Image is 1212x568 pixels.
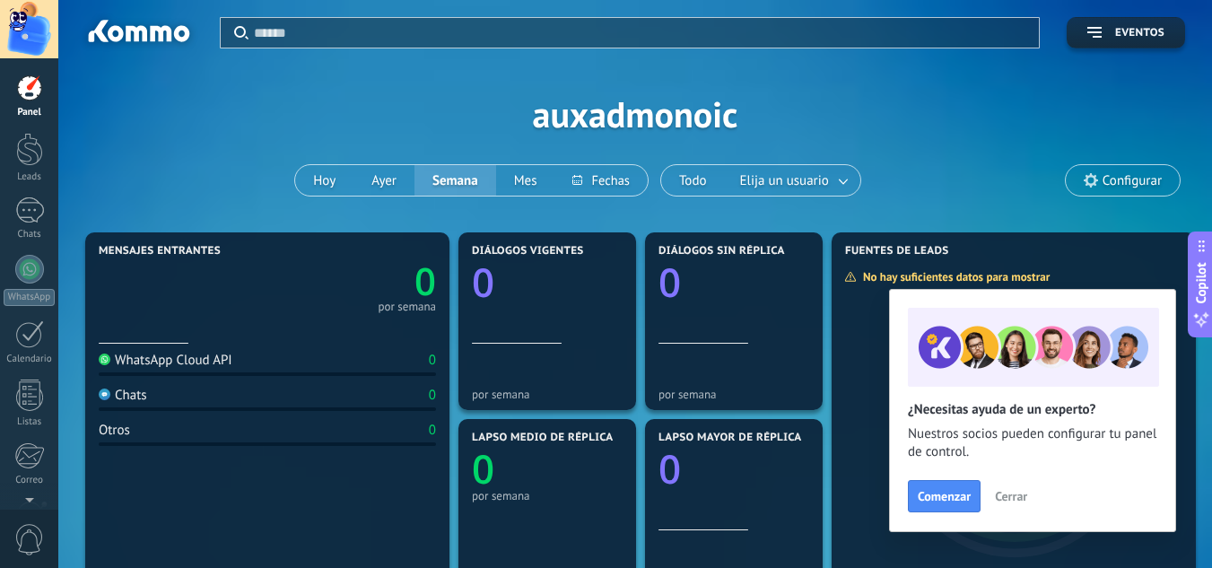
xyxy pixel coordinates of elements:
button: Comenzar [908,480,981,512]
img: WhatsApp Cloud API [99,354,110,365]
div: por semana [472,388,623,401]
div: Chats [4,229,56,240]
a: 0 [267,256,436,307]
span: Lapso medio de réplica [472,432,614,444]
span: Configurar [1103,173,1162,188]
div: Panel [4,107,56,118]
div: 0 [429,352,436,369]
span: Comenzar [918,490,971,502]
div: por semana [472,489,623,502]
div: 0 [429,387,436,404]
div: por semana [378,302,436,311]
div: Otros [99,422,130,439]
span: Diálogos sin réplica [658,245,785,258]
text: 0 [472,441,494,495]
button: Eventos [1067,17,1185,48]
button: Mes [496,165,555,196]
span: Cerrar [995,490,1027,502]
button: Semana [414,165,496,196]
button: Cerrar [987,483,1035,510]
div: Listas [4,416,56,428]
span: Lapso mayor de réplica [658,432,801,444]
span: Eventos [1115,27,1164,39]
button: Hoy [295,165,353,196]
div: WhatsApp Cloud API [99,352,232,369]
button: Fechas [554,165,647,196]
div: Chats [99,387,147,404]
div: Calendario [4,354,56,365]
button: Todo [661,165,725,196]
button: Ayer [353,165,414,196]
div: Leads [4,171,56,183]
div: Correo [4,475,56,486]
div: No hay suficientes datos para mostrar [844,269,1062,284]
span: Copilot [1192,262,1210,303]
text: 0 [414,256,436,307]
h2: ¿Necesitas ayuda de un experto? [908,401,1157,418]
div: WhatsApp [4,289,55,306]
span: Diálogos vigentes [472,245,584,258]
text: 0 [658,255,681,309]
span: Mensajes entrantes [99,245,221,258]
text: 0 [472,255,494,309]
img: Chats [99,389,110,400]
div: por semana [658,388,809,401]
button: Elija un usuario [725,165,860,196]
span: Nuestros socios pueden configurar tu panel de control. [908,425,1157,461]
div: 0 [429,422,436,439]
text: 0 [658,441,681,495]
span: Fuentes de leads [845,245,949,258]
span: Elija un usuario [737,169,833,193]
